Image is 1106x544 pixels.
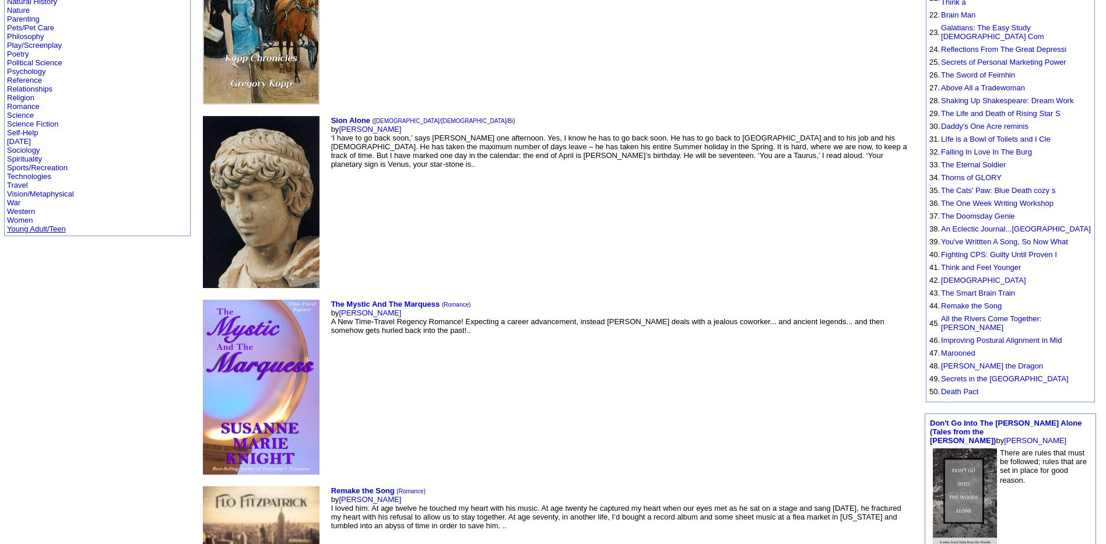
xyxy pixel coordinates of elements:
[929,94,930,95] img: shim.gif
[941,349,975,357] a: Marooned
[941,96,1073,105] a: Shaking Up Shakespeare: Dream Work
[7,216,33,224] a: Women
[941,199,1054,208] a: The One Week Writing Workshop
[7,15,40,23] a: Parenting
[7,181,28,189] a: Travel
[941,336,1062,345] a: Improving Postural Alignment in Mid
[929,197,930,198] img: shim.gif
[444,301,469,308] a: Romance
[941,237,1068,246] a: You've Writtten A Song, So Now What
[930,419,1082,445] a: Don't Go Into The [PERSON_NAME] Alone (Tales from the [PERSON_NAME])
[331,116,370,125] a: Sion Alone
[941,173,1002,182] a: Thorns of GLORY
[7,146,40,155] a: Sociology
[929,301,940,310] font: 44.
[7,85,52,93] a: Relationships
[7,128,38,137] a: Self-Help
[442,301,471,308] font: ( )
[941,148,1032,156] a: Falling In Love In The Burg
[941,10,975,19] a: Brain Man
[941,109,1061,118] a: The Life and Death of Rising Star S
[373,118,515,124] font: ( )
[7,102,40,111] a: Romance
[929,160,940,169] font: 33.
[929,184,930,185] img: shim.gif
[7,41,62,50] a: Play/Screenplay
[929,334,930,335] img: shim.gif
[929,248,930,249] img: shim.gif
[941,122,1028,131] a: Daddy's One Acre reminis
[929,171,930,172] img: shim.gif
[203,300,319,475] img: 80645.jpg
[7,111,34,120] a: Science
[929,199,940,208] font: 36.
[941,83,1025,92] a: Above All a Tradewoman
[399,488,424,494] a: Romance
[929,373,930,373] img: shim.gif
[339,308,401,317] a: [PERSON_NAME]
[929,237,940,246] font: 39.
[941,374,1068,383] a: Secrets in the [GEOGRAPHIC_DATA]
[929,261,930,262] img: shim.gif
[929,385,930,386] img: shim.gif
[941,160,1006,169] a: The Eternal Soldier
[941,186,1055,195] a: The Cats' Paw: Blue Death cozy s
[331,300,884,335] font: by A New Time-Travel Regency Romance! Expecting a career advancement, instead [PERSON_NAME] deals...
[929,349,940,357] font: 47.
[7,23,54,32] a: Pets/Pet Care
[929,107,930,108] img: shim.gif
[929,224,940,233] font: 38.
[929,274,930,275] img: shim.gif
[331,300,440,308] a: The Mystic And The Marquess
[941,301,1002,310] a: Remake the Song
[941,289,1015,297] a: The Smart Brain Train
[7,32,44,41] a: Philosophy
[7,224,66,233] a: Young Adult/Teen
[929,336,940,345] font: 46.
[930,419,1082,445] font: by
[941,135,1051,143] a: LIfe is a Bowl of Toilets and I Cle
[7,50,29,58] a: Poetry
[929,387,940,396] font: 50.
[7,189,74,198] a: Vision/Metaphysical
[941,212,1014,220] a: The Doomsday Genie
[929,186,940,195] font: 35.
[929,58,940,66] font: 25.
[1004,436,1066,445] a: [PERSON_NAME]
[929,148,940,156] font: 32.
[7,67,45,76] a: Psychology
[7,163,68,172] a: Sports/Recreation
[929,43,930,44] img: shim.gif
[7,198,20,207] a: War
[929,109,940,118] font: 29.
[374,118,513,124] a: [DEMOGRAPHIC_DATA]/[DEMOGRAPHIC_DATA]/Bi
[941,71,1015,79] a: The Sword of Feimhin
[941,314,1041,332] a: All the Rivers Come Together: [PERSON_NAME]
[339,495,401,504] a: [PERSON_NAME]
[929,236,930,236] img: shim.gif
[941,224,1091,233] a: An Eclectic Journal...[GEOGRAPHIC_DATA]
[941,263,1021,272] a: Think and Feel Younger
[331,486,395,495] a: Remake the Song
[203,116,319,288] img: 80648.jpg
[929,362,940,370] font: 48.
[7,155,42,163] a: Spirituality
[929,120,930,121] img: shim.gif
[929,173,940,182] font: 34.
[929,313,930,313] img: shim.gif
[7,172,51,181] a: Technologies
[7,93,34,102] a: Religion
[941,276,1026,285] a: [DEMOGRAPHIC_DATA]
[941,387,978,396] a: Death Pact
